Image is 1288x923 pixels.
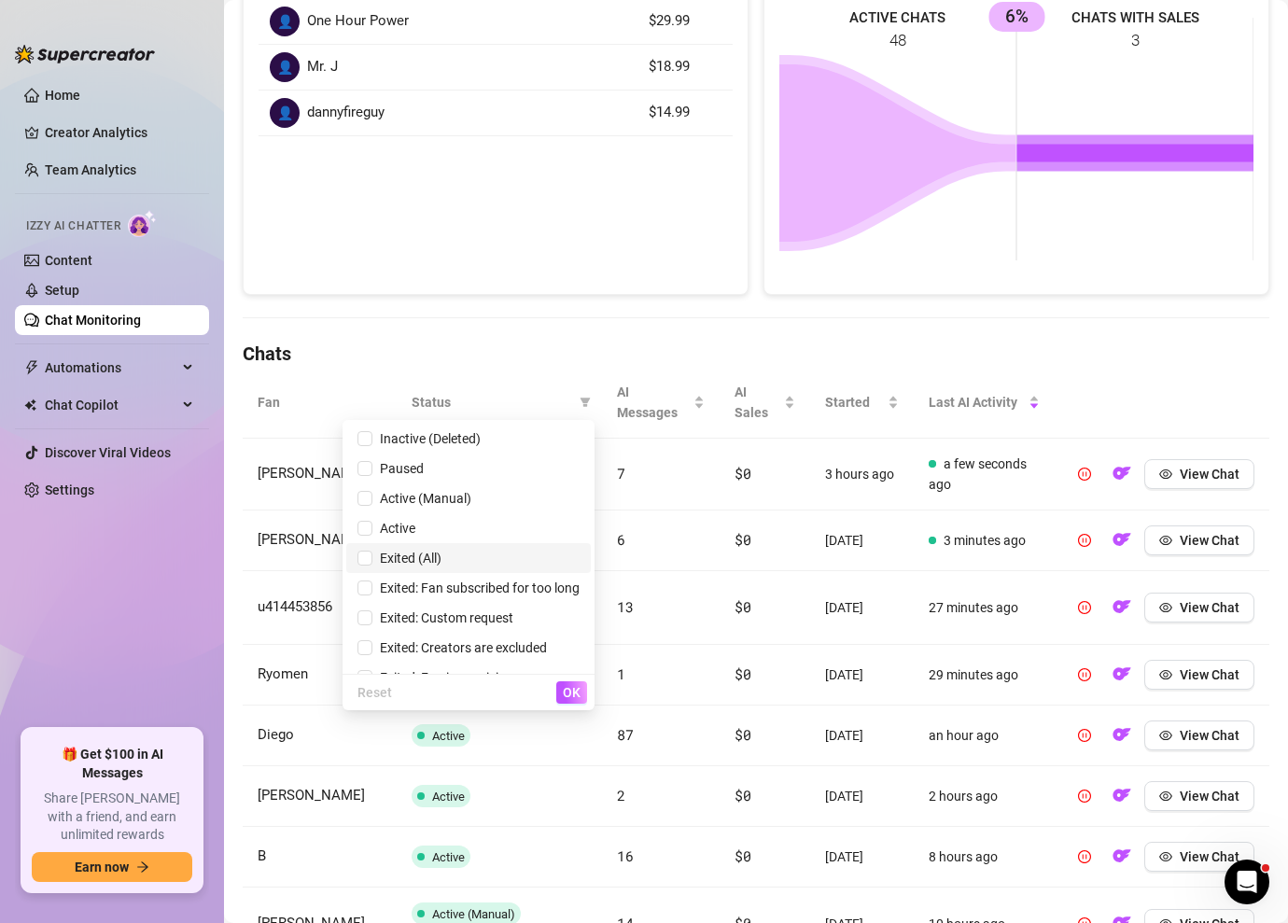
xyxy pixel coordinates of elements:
[914,766,1055,827] td: 2 hours ago
[258,847,266,864] span: B
[1107,470,1137,485] a: OF
[810,510,914,571] td: [DATE]
[1180,849,1239,864] span: View Chat
[649,10,721,33] article: $29.99
[580,397,591,408] span: filter
[810,571,914,645] td: [DATE]
[372,580,580,595] span: Exited: Fan subscribed for too long
[432,907,515,921] span: Active (Manual)
[810,766,914,827] td: [DATE]
[307,56,338,78] span: Mr. J
[372,670,520,685] span: Exited: Fan is suspicious
[735,530,750,549] span: $0
[1107,660,1137,690] button: OF
[810,439,914,510] td: 3 hours ago
[1180,533,1239,548] span: View Chat
[412,392,572,413] span: Status
[372,461,424,476] span: Paused
[1107,671,1137,686] a: OF
[810,645,914,706] td: [DATE]
[825,392,884,413] span: Started
[372,491,471,506] span: Active (Manual)
[1159,668,1172,681] span: eye
[1078,790,1091,803] span: pause-circle
[307,10,409,33] span: One Hour Power
[1078,668,1091,681] span: pause-circle
[75,860,129,874] span: Earn now
[45,445,171,460] a: Discover Viral Videos
[270,98,300,128] div: 👤
[1113,464,1131,482] img: OF
[1113,786,1131,804] img: OF
[45,313,141,328] a: Chat Monitoring
[136,860,149,874] span: arrow-right
[929,456,1027,492] span: a few seconds ago
[1107,604,1137,619] a: OF
[617,464,625,482] span: 7
[432,850,465,864] span: Active
[1159,601,1172,614] span: eye
[1159,729,1172,742] span: eye
[914,571,1055,645] td: 27 minutes ago
[1159,850,1172,863] span: eye
[617,530,625,549] span: 6
[307,102,385,124] span: dannyfireguy
[1107,792,1137,807] a: OF
[735,846,750,865] span: $0
[1180,467,1239,482] span: View Chat
[914,827,1055,888] td: 8 hours ago
[243,367,397,439] th: Fan
[617,846,633,865] span: 16
[1107,842,1137,872] button: OF
[1113,597,1131,616] img: OF
[929,392,1025,413] span: Last AI Activity
[1144,720,1254,750] button: View Chat
[1113,664,1131,683] img: OF
[1107,537,1137,552] a: OF
[1159,468,1172,481] span: eye
[1144,525,1254,555] button: View Chat
[1078,729,1091,742] span: pause-circle
[1078,534,1091,547] span: pause-circle
[617,597,633,616] span: 13
[258,531,365,548] span: [PERSON_NAME]
[32,852,192,882] button: Earn nowarrow-right
[1180,667,1239,682] span: View Chat
[432,790,465,804] span: Active
[1107,732,1137,747] a: OF
[45,283,79,298] a: Setup
[372,610,513,625] span: Exited: Custom request
[45,390,177,420] span: Chat Copilot
[735,664,750,683] span: $0
[1107,853,1137,868] a: OF
[1144,660,1254,690] button: View Chat
[649,102,721,124] article: $14.99
[1113,530,1131,549] img: OF
[1107,781,1137,811] button: OF
[350,681,399,704] button: Reset
[15,45,155,63] img: logo-BBDzfeDw.svg
[45,482,94,497] a: Settings
[914,706,1055,766] td: an hour ago
[26,217,120,235] span: Izzy AI Chatter
[1078,468,1091,481] span: pause-circle
[1159,790,1172,803] span: eye
[649,56,721,78] article: $18.99
[735,464,750,482] span: $0
[32,790,192,845] span: Share [PERSON_NAME] with a friend, and earn unlimited rewards
[556,681,587,704] button: OK
[735,597,750,616] span: $0
[372,521,415,536] span: Active
[270,7,300,36] div: 👤
[372,551,441,566] span: Exited (All)
[258,465,365,482] span: [PERSON_NAME]
[720,367,810,439] th: AI Sales
[576,388,595,416] span: filter
[1144,459,1254,489] button: View Chat
[602,367,720,439] th: AI Messages
[1144,781,1254,811] button: View Chat
[735,382,780,423] span: AI Sales
[810,827,914,888] td: [DATE]
[1144,842,1254,872] button: View Chat
[617,725,633,744] span: 87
